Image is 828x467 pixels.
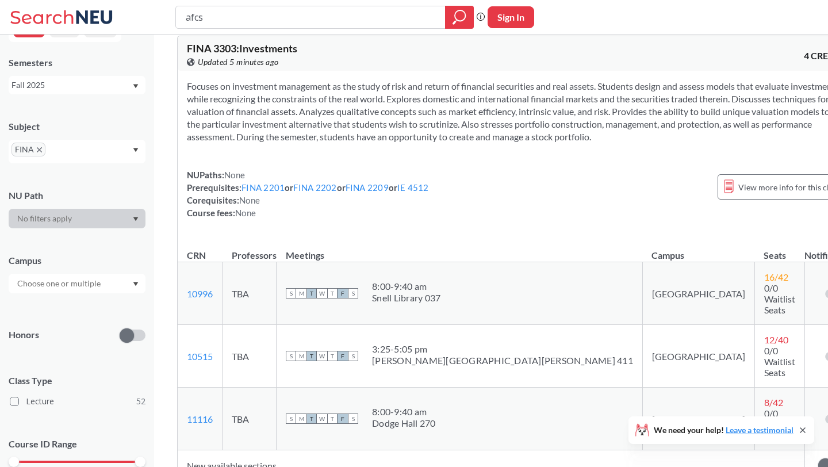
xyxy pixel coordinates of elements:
span: W [317,414,327,424]
svg: magnifying glass [453,9,466,25]
span: 0/0 Waitlist Seats [764,282,795,315]
span: T [327,288,338,298]
span: None [235,208,256,218]
div: 8:00 - 9:40 am [372,281,440,292]
div: 3:25 - 5:05 pm [372,343,633,355]
div: NUPaths: Prerequisites: or or or Corequisites: Course fees: [187,169,429,219]
div: NU Path [9,189,145,202]
span: 16 / 42 [764,271,788,282]
span: T [306,351,317,361]
span: S [348,414,358,424]
div: Snell Library 037 [372,292,440,304]
div: Subject [9,120,145,133]
div: magnifying glass [445,6,474,29]
span: W [317,288,327,298]
div: Fall 2025 [11,79,132,91]
span: T [327,351,338,361]
svg: Dropdown arrow [133,217,139,221]
span: Updated 5 minutes ago [198,56,279,68]
span: W [317,351,327,361]
p: Course ID Range [9,438,145,451]
input: Choose one or multiple [11,277,108,290]
a: Leave a testimonial [726,425,793,435]
div: Dropdown arrow [9,209,145,228]
a: FINA 2201 [241,182,285,193]
div: Dodge Hall 270 [372,418,436,429]
div: 8:00 - 9:40 am [372,406,436,418]
span: T [306,288,317,298]
th: Campus [642,238,754,262]
span: F [338,351,348,361]
span: Class Type [9,374,145,387]
span: 8 / 42 [764,397,783,408]
span: FINAX to remove pill [11,143,45,156]
label: Lecture [10,394,145,409]
input: Class, professor, course number, "phrase" [185,7,437,27]
span: S [286,414,296,424]
svg: Dropdown arrow [133,148,139,152]
svg: Dropdown arrow [133,84,139,89]
div: [PERSON_NAME][GEOGRAPHIC_DATA][PERSON_NAME] 411 [372,355,633,366]
span: We need your help! [654,426,793,434]
th: Meetings [277,238,643,262]
span: FINA 3303 : Investments [187,42,297,55]
span: F [338,288,348,298]
div: FINAX to remove pillDropdown arrow [9,140,145,163]
span: T [306,414,317,424]
svg: X to remove pill [37,147,42,152]
td: TBA [223,325,277,388]
span: None [239,195,260,205]
a: FINA 2209 [346,182,389,193]
span: T [327,414,338,424]
td: TBA [223,388,277,450]
td: [GEOGRAPHIC_DATA] [642,388,754,450]
span: S [348,351,358,361]
a: FINA 2202 [293,182,336,193]
span: M [296,288,306,298]
td: [GEOGRAPHIC_DATA] [642,325,754,388]
button: Sign In [488,6,534,28]
span: S [286,288,296,298]
div: CRN [187,249,206,262]
span: F [338,414,348,424]
span: 0/0 Waitlist Seats [764,345,795,378]
span: S [286,351,296,361]
span: None [224,170,245,180]
span: M [296,351,306,361]
a: 10996 [187,288,213,299]
div: Semesters [9,56,145,69]
a: 10515 [187,351,213,362]
th: Professors [223,238,277,262]
span: M [296,414,306,424]
th: Seats [754,238,804,262]
span: S [348,288,358,298]
div: Fall 2025Dropdown arrow [9,76,145,94]
p: Honors [9,328,39,342]
span: 52 [136,395,145,408]
span: 0/0 Waitlist Seats [764,408,795,441]
td: [GEOGRAPHIC_DATA] [642,262,754,325]
a: IE 4512 [397,182,429,193]
span: 12 / 40 [764,334,788,345]
svg: Dropdown arrow [133,282,139,286]
a: 11116 [187,414,213,424]
td: TBA [223,262,277,325]
div: Campus [9,254,145,267]
div: Dropdown arrow [9,274,145,293]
